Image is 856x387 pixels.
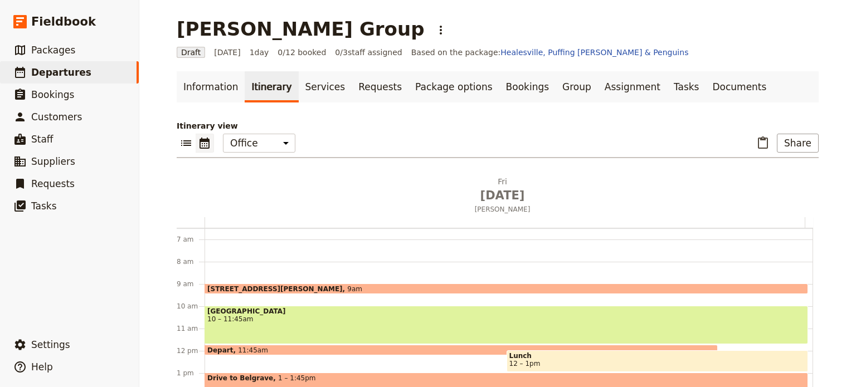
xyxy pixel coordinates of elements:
div: 11 am [177,324,205,333]
div: 7 am [177,235,205,244]
span: [DATE] [214,47,240,58]
span: Based on the package: [411,47,689,58]
div: 12 pm [177,346,205,355]
a: Package options [408,71,499,102]
span: Settings [31,339,70,350]
span: Depart [207,346,238,354]
button: Calendar view [196,134,214,153]
span: Tasks [31,200,57,212]
button: Paste itinerary item [753,134,772,153]
span: [DATE] [209,187,796,204]
span: [STREET_ADDRESS][PERSON_NAME] [207,285,347,292]
a: Bookings [499,71,556,102]
div: 10 am [177,302,205,311]
span: 9am [347,285,362,292]
span: Drive to Belgrave [207,374,278,382]
span: Departures [31,67,91,78]
span: 10 – 11:45am [207,315,805,323]
a: Healesville, Puffing [PERSON_NAME] & Penguins [500,48,688,57]
button: Fri [DATE][PERSON_NAME] [205,176,805,217]
span: [GEOGRAPHIC_DATA] [207,307,805,315]
span: 0/12 booked [278,47,326,58]
span: Lunch [509,352,806,360]
span: 1 – 1:45pm [278,374,316,387]
p: Itinerary view [177,120,819,131]
div: 1 pm [177,369,205,378]
div: Depart11:45am [205,345,718,355]
h1: [PERSON_NAME] Group [177,18,425,40]
span: Fieldbook [31,13,96,30]
span: Suppliers [31,156,75,167]
span: 11:45am [238,346,268,354]
a: Assignment [598,71,667,102]
a: Documents [706,71,773,102]
a: Group [556,71,598,102]
div: [GEOGRAPHIC_DATA]10 – 11:45am [205,306,808,344]
div: Lunch12 – 1pm [507,350,809,372]
span: Bookings [31,89,74,100]
a: Requests [352,71,408,102]
div: 9 am [177,280,205,288]
span: 1 day [250,47,269,58]
span: Customers [31,111,82,123]
span: Help [31,361,53,373]
h2: Fri [209,176,796,204]
span: Draft [177,47,205,58]
button: Actions [431,21,450,40]
div: [STREET_ADDRESS][PERSON_NAME]9am [205,283,808,294]
span: Requests [31,178,75,189]
a: Tasks [667,71,706,102]
span: [PERSON_NAME] [205,205,800,214]
button: Share [777,134,819,153]
span: 0 / 3 staff assigned [335,47,402,58]
span: Packages [31,45,75,56]
div: 8 am [177,257,205,266]
span: 12 – 1pm [509,360,541,368]
a: Information [177,71,245,102]
a: Itinerary [245,71,298,102]
button: List view [177,134,196,153]
span: Staff [31,134,53,145]
a: Services [299,71,352,102]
